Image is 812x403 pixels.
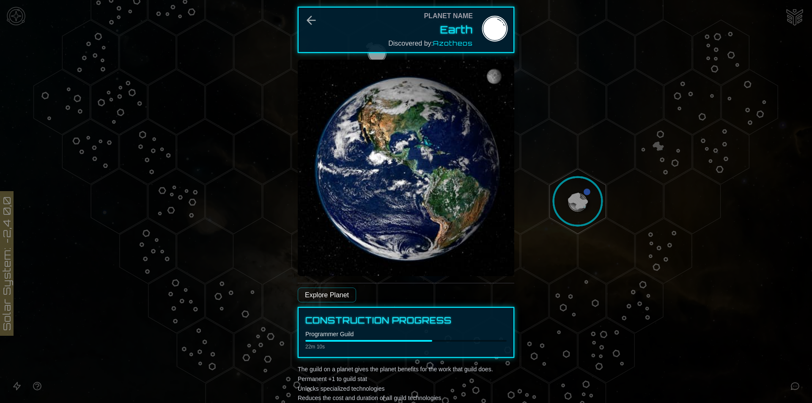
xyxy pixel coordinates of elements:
button: Earth [440,23,473,36]
div: Planet Name [424,11,473,21]
a: Explore Planet [298,288,356,302]
span: Azotheos [433,39,473,47]
li: Unlocks specialized technologies [298,384,514,394]
p: The guild on a planet gives the planet benefits for the work that guild does. [298,365,514,403]
button: Back [304,14,318,27]
p: 22m 10s [305,343,507,350]
li: Permanent +1 to guild stat [298,374,514,384]
p: Programmer Guild [305,330,507,338]
div: Discovered by: [388,38,473,49]
li: Reduces the cost and duration of all guild technologies [298,393,514,403]
img: Planet Name Editor [480,15,510,45]
img: Planet Earth [298,60,514,276]
h3: Construction Progress [305,315,507,326]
